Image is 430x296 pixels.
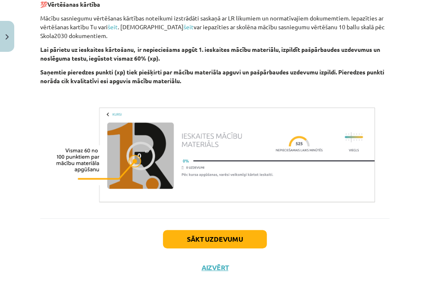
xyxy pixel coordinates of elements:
[5,34,9,40] img: icon-close-lesson-0947bae3869378f0d4975bcd49f059093ad1ed9edebbc8119c70593378902aed.svg
[108,23,118,31] a: šeit
[163,230,267,248] button: Sākt uzdevumu
[40,14,390,40] p: Mācību sasniegumu vērtēšanas kārtības noteikumi izstrādāti saskaņā ar LR likumiem un normatīvajie...
[40,46,380,62] b: Lai pārietu uz ieskaites kārtošanu, ir nepieciešams apgūt 1. ieskaites mācību materiālu, izpildīt...
[184,23,194,31] a: šeit
[47,0,100,8] b: Vērtēšanas kārtība
[199,263,231,272] button: Aizvērt
[40,68,384,84] b: Saņemtie pieredzes punkti (xp) tiek piešķirti par mācību materiāla apguvi un pašpārbaudes uzdevum...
